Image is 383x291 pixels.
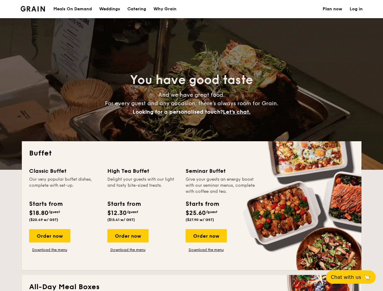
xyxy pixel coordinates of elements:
[127,210,138,214] span: /guest
[107,209,127,217] span: $12.30
[29,199,62,209] div: Starts from
[107,199,140,209] div: Starts from
[331,274,361,280] span: Chat with us
[49,210,60,214] span: /guest
[29,218,58,222] span: ($20.49 w/ GST)
[186,176,257,195] div: Give your guests an energy boost with our seminar menus, complete with coffee and tea.
[105,92,278,115] span: And we have great food. For every guest and any occasion, there’s always room for Grain.
[133,109,223,115] span: Looking for a personalised touch?
[186,247,227,252] a: Download the menu
[107,247,149,252] a: Download the menu
[107,229,149,242] div: Order now
[364,274,371,281] span: 🦙
[29,229,70,242] div: Order now
[107,167,178,175] div: High Tea Buffet
[186,218,214,222] span: ($27.90 w/ GST)
[326,270,376,284] button: Chat with us🦙
[206,210,217,214] span: /guest
[107,176,178,195] div: Delight your guests with our light and tasty bite-sized treats.
[21,6,45,12] img: Grain
[223,109,250,115] span: Let's chat.
[21,6,45,12] a: Logotype
[186,167,257,175] div: Seminar Buffet
[29,176,100,195] div: Our very popular buffet dishes, complete with set-up.
[29,167,100,175] div: Classic Buffet
[186,199,219,209] div: Starts from
[186,209,206,217] span: $25.60
[29,209,49,217] span: $18.80
[29,149,354,158] h2: Buffet
[107,218,135,222] span: ($13.41 w/ GST)
[130,73,253,87] span: You have good taste
[186,229,227,242] div: Order now
[29,247,70,252] a: Download the menu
